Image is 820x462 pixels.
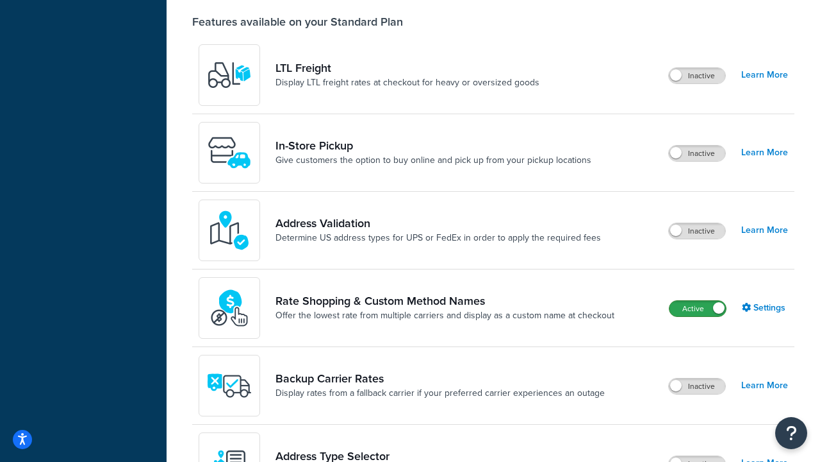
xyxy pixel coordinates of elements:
a: LTL Freight [275,61,539,75]
a: Offer the lowest rate from multiple carriers and display as a custom name at checkout [275,309,614,322]
a: Learn More [741,221,788,239]
div: Features available on your Standard Plan [192,15,403,29]
img: icon-duo-feat-rate-shopping-ecdd8bed.png [207,286,252,330]
img: icon-duo-feat-backup-carrier-4420b188.png [207,363,252,408]
button: Open Resource Center [775,417,807,449]
label: Active [669,301,726,316]
label: Inactive [669,146,725,161]
img: y79ZsPf0fXUFUhFXDzUgf+ktZg5F2+ohG75+v3d2s1D9TjoU8PiyCIluIjV41seZevKCRuEjTPPOKHJsQcmKCXGdfprl3L4q7... [207,53,252,98]
a: In-Store Pickup [275,139,591,153]
a: Settings [742,299,788,317]
img: kIG8fy0lQAAAABJRU5ErkJggg== [207,208,252,253]
a: Give customers the option to buy online and pick up from your pickup locations [275,154,591,167]
a: Learn More [741,66,788,84]
a: Learn More [741,144,788,162]
a: Address Validation [275,216,601,230]
a: Display LTL freight rates at checkout for heavy or oversized goods [275,76,539,89]
label: Inactive [669,379,725,394]
a: Display rates from a fallback carrier if your preferred carrier experiences an outage [275,387,605,400]
a: Learn More [741,377,788,395]
a: Determine US address types for UPS or FedEx in order to apply the required fees [275,232,601,244]
a: Backup Carrier Rates [275,372,605,386]
label: Inactive [669,223,725,239]
a: Rate Shopping & Custom Method Names [275,294,614,308]
label: Inactive [669,68,725,83]
img: wfgcfpwTIucLEAAAAASUVORK5CYII= [207,130,252,175]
